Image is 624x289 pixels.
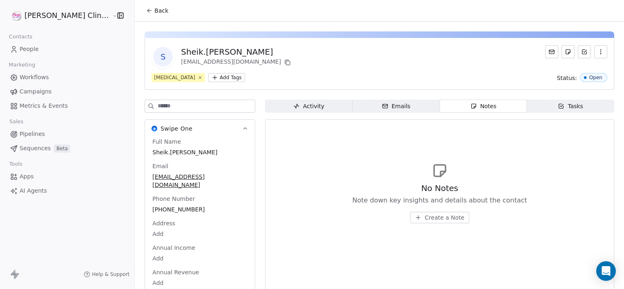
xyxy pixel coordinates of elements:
[20,45,39,53] span: People
[154,74,195,81] div: [MEDICAL_DATA]
[7,42,128,56] a: People
[151,195,196,203] span: Phone Number
[151,219,177,227] span: Address
[25,10,110,21] span: [PERSON_NAME] Clinic External
[293,102,324,111] div: Activity
[20,144,51,153] span: Sequences
[558,102,583,111] div: Tasks
[152,126,157,131] img: Swipe One
[421,182,458,194] span: No Notes
[152,173,247,189] span: [EMAIL_ADDRESS][DOMAIN_NAME]
[160,124,192,133] span: Swipe One
[7,71,128,84] a: Workflows
[151,138,183,146] span: Full Name
[20,102,68,110] span: Metrics & Events
[54,144,70,153] span: Beta
[20,172,34,181] span: Apps
[5,31,36,43] span: Contacts
[596,261,616,281] div: Open Intercom Messenger
[208,73,245,82] button: Add Tags
[6,116,27,128] span: Sales
[151,244,197,252] span: Annual Income
[153,47,173,67] span: S
[20,187,47,195] span: AI Agents
[84,271,129,278] a: Help & Support
[151,268,201,276] span: Annual Revenue
[352,196,527,205] span: Note down key insights and details about the contact
[181,46,292,58] div: Sheik.[PERSON_NAME]
[557,74,577,82] span: Status:
[181,58,292,67] div: [EMAIL_ADDRESS][DOMAIN_NAME]
[5,59,39,71] span: Marketing
[141,3,173,18] button: Back
[92,271,129,278] span: Help & Support
[7,127,128,141] a: Pipelines
[20,87,51,96] span: Campaigns
[152,148,247,156] span: Sheik.[PERSON_NAME]
[20,130,45,138] span: Pipelines
[152,254,247,262] span: Add
[7,170,128,183] a: Apps
[145,120,255,138] button: Swipe OneSwipe One
[410,212,469,223] button: Create a Note
[425,213,464,222] span: Create a Note
[152,230,247,238] span: Add
[7,99,128,113] a: Metrics & Events
[7,142,128,155] a: SequencesBeta
[154,7,168,15] span: Back
[589,75,602,80] div: Open
[151,162,170,170] span: Email
[382,102,410,111] div: Emails
[11,11,21,20] img: RASYA-Clinic%20Circle%20icon%20Transparent.png
[152,205,247,213] span: [PHONE_NUMBER]
[7,85,128,98] a: Campaigns
[10,9,107,22] button: [PERSON_NAME] Clinic External
[6,158,26,170] span: Tools
[20,73,49,82] span: Workflows
[152,279,247,287] span: Add
[7,184,128,198] a: AI Agents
